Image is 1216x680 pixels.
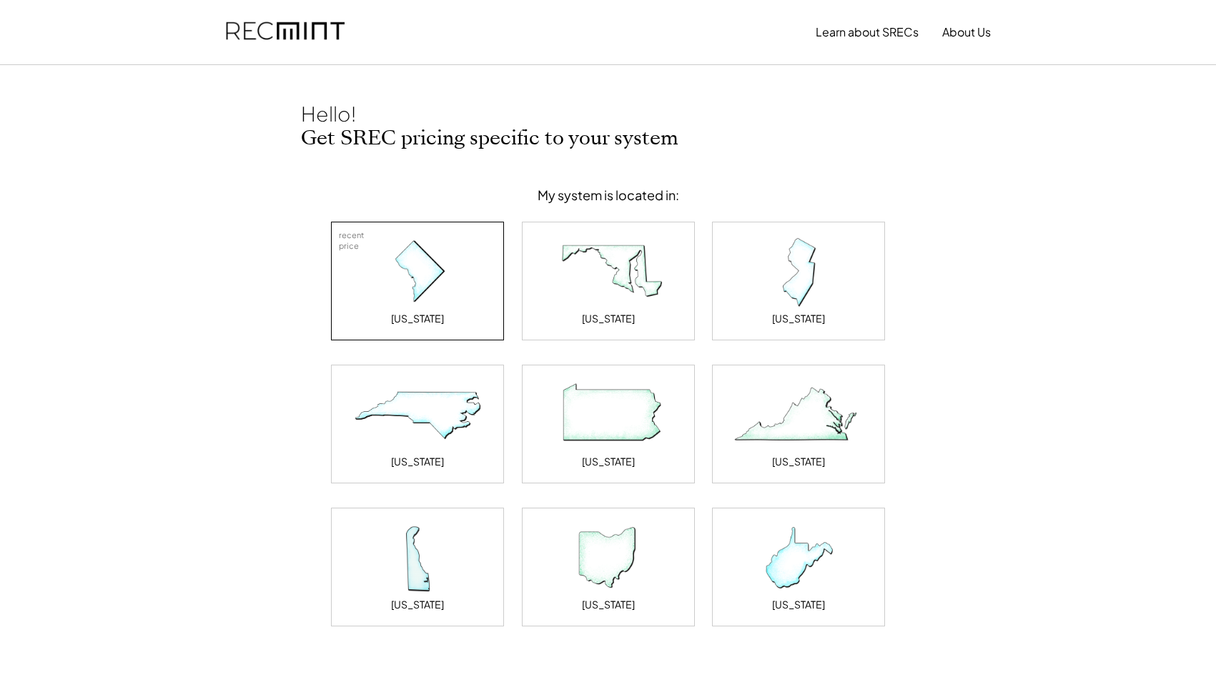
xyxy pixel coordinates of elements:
img: Delaware [346,523,489,594]
img: Maryland [537,237,680,308]
img: West Virginia [727,523,870,594]
div: [US_STATE] [391,598,444,612]
img: North Carolina [346,380,489,451]
img: Pennsylvania [537,380,680,451]
h2: Get SREC pricing specific to your system [301,127,916,151]
img: District of Columbia [346,237,489,308]
div: [US_STATE] [772,455,825,469]
div: [US_STATE] [391,455,444,469]
div: [US_STATE] [772,312,825,326]
div: [US_STATE] [582,312,635,326]
img: recmint-logotype%403x.png [226,8,345,56]
img: Virginia [727,380,870,451]
div: Hello! [301,101,444,127]
div: [US_STATE] [582,598,635,612]
div: [US_STATE] [772,598,825,612]
img: New Jersey [727,237,870,308]
button: Learn about SRECs [816,18,919,46]
div: [US_STATE] [582,455,635,469]
img: Ohio [537,523,680,594]
div: [US_STATE] [391,312,444,326]
button: About Us [942,18,991,46]
div: My system is located in: [538,187,679,203]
